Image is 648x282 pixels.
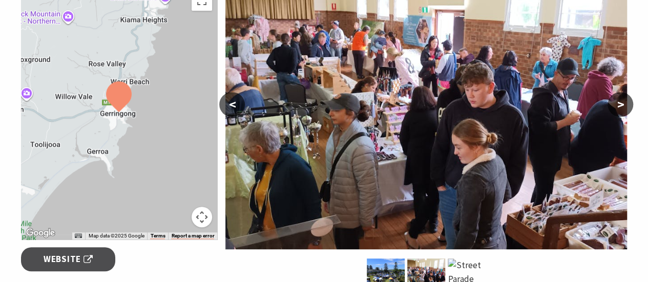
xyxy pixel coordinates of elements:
a: Open this area in Google Maps (opens a new window) [24,226,57,240]
button: Map camera controls [192,207,212,227]
img: Google [24,226,57,240]
button: < [219,92,245,117]
button: Keyboard shortcuts [75,232,82,240]
span: Map data ©2025 Google [88,233,144,238]
a: Report a map error [171,233,214,239]
a: Website [21,247,116,271]
a: Terms (opens in new tab) [150,233,165,239]
span: Website [44,252,93,266]
button: > [608,92,633,117]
